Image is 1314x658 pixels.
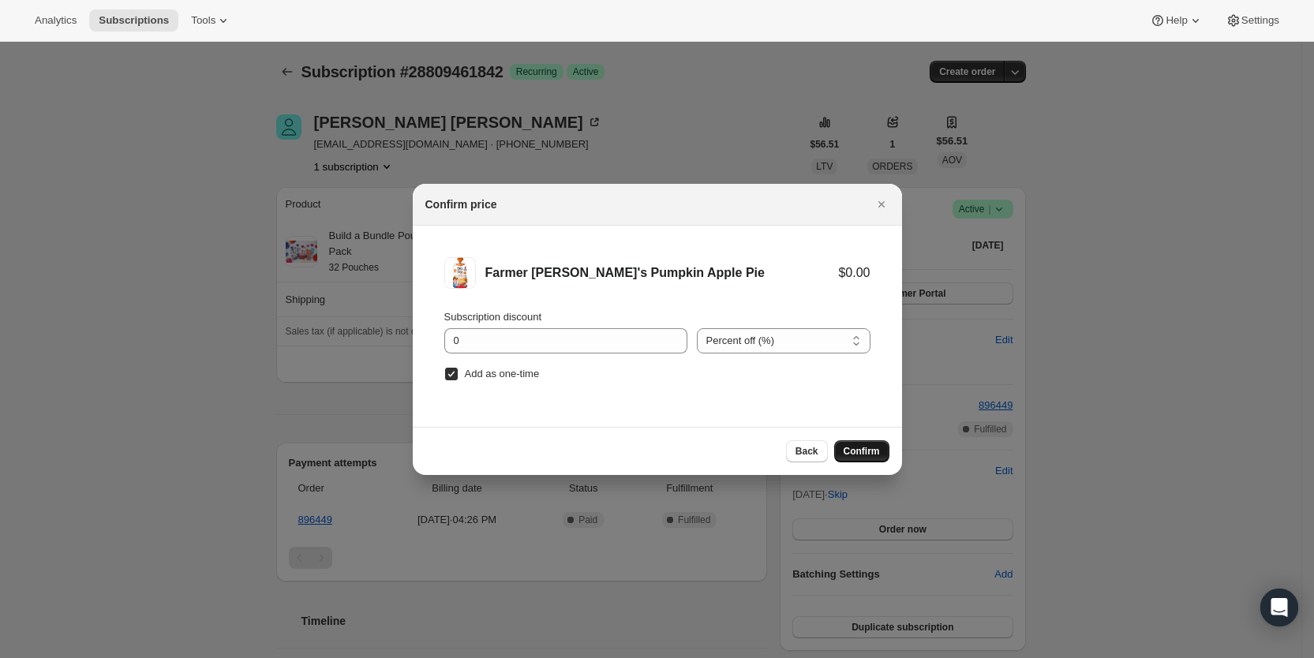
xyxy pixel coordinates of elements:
span: Analytics [35,14,77,27]
span: Confirm [844,445,880,458]
button: Subscriptions [89,9,178,32]
span: Back [796,445,818,458]
button: Close [870,193,893,215]
div: $0.00 [838,265,870,281]
img: Farmer Jen's Pumpkin Apple Pie [444,257,476,289]
div: Farmer [PERSON_NAME]'s Pumpkin Apple Pie [485,265,839,281]
button: Confirm [834,440,889,462]
button: Tools [182,9,241,32]
button: Analytics [25,9,86,32]
span: Subscriptions [99,14,169,27]
span: Subscription discount [444,311,542,323]
div: Open Intercom Messenger [1260,589,1298,626]
span: Settings [1241,14,1279,27]
h2: Confirm price [425,196,497,212]
span: Add as one-time [465,368,540,379]
button: Help [1140,9,1212,32]
button: Back [786,440,828,462]
button: Settings [1216,9,1289,32]
span: Help [1166,14,1187,27]
span: Tools [191,14,215,27]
